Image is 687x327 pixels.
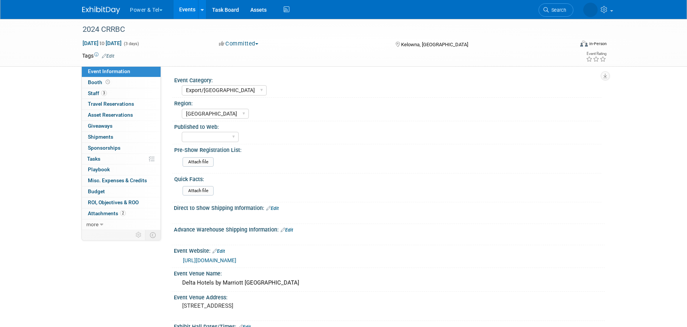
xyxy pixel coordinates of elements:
[104,79,111,85] span: Booth not reserved yet
[82,52,114,59] td: Tags
[216,40,261,48] button: Committed
[98,40,106,46] span: to
[174,98,601,107] div: Region:
[88,166,110,172] span: Playbook
[101,90,107,96] span: 3
[82,66,161,77] a: Event Information
[88,134,113,140] span: Shipments
[583,3,598,17] img: Melissa Seibring
[174,174,601,183] div: Quick Facts:
[82,197,161,208] a: ROI, Objectives & ROO
[82,175,161,186] a: Misc. Expenses & Credits
[82,40,122,47] span: [DATE] [DATE]
[88,177,147,183] span: Misc. Expenses & Credits
[82,132,161,142] a: Shipments
[145,230,161,240] td: Toggle Event Tabs
[82,164,161,175] a: Playbook
[82,121,161,131] a: Giveaways
[88,145,120,151] span: Sponsorships
[82,6,120,14] img: ExhibitDay
[174,224,605,234] div: Advance Warehouse Shipping Information:
[88,210,126,216] span: Attachments
[174,121,601,131] div: Published to Web:
[174,202,605,212] div: Direct to Show Shipping Information:
[82,99,161,110] a: Travel Reservations
[212,249,225,254] a: Edit
[123,41,139,46] span: (3 days)
[82,77,161,88] a: Booth
[82,208,161,219] a: Attachments2
[174,144,601,154] div: Pre-Show Registration List:
[88,90,107,96] span: Staff
[80,23,562,36] div: 2024 CRRBC
[174,75,601,84] div: Event Category:
[174,292,605,301] div: Event Venue Address:
[88,188,105,194] span: Budget
[88,101,134,107] span: Travel Reservations
[82,143,161,153] a: Sponsorships
[586,52,606,56] div: Event Rating
[102,53,114,59] a: Edit
[182,302,345,309] pre: [STREET_ADDRESS]
[580,41,588,47] img: Format-Inperson.png
[529,39,607,51] div: Event Format
[82,219,161,230] a: more
[132,230,145,240] td: Personalize Event Tab Strip
[87,156,100,162] span: Tasks
[174,245,605,255] div: Event Website:
[183,257,236,263] a: [URL][DOMAIN_NAME]
[401,42,468,47] span: Kelowna, [GEOGRAPHIC_DATA]
[86,221,98,227] span: more
[120,210,126,216] span: 2
[88,123,112,129] span: Giveaways
[88,199,139,205] span: ROI, Objectives & ROO
[82,88,161,99] a: Staff3
[589,41,607,47] div: In-Person
[180,277,599,289] div: Delta Hotels by Marriott [GEOGRAPHIC_DATA]
[174,268,605,277] div: Event Venue Name:
[82,110,161,120] a: Asset Reservations
[88,79,111,85] span: Booth
[266,206,279,211] a: Edit
[549,7,566,13] span: Search
[281,227,293,233] a: Edit
[539,3,573,17] a: Search
[82,154,161,164] a: Tasks
[82,186,161,197] a: Budget
[88,112,133,118] span: Asset Reservations
[88,68,130,74] span: Event Information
